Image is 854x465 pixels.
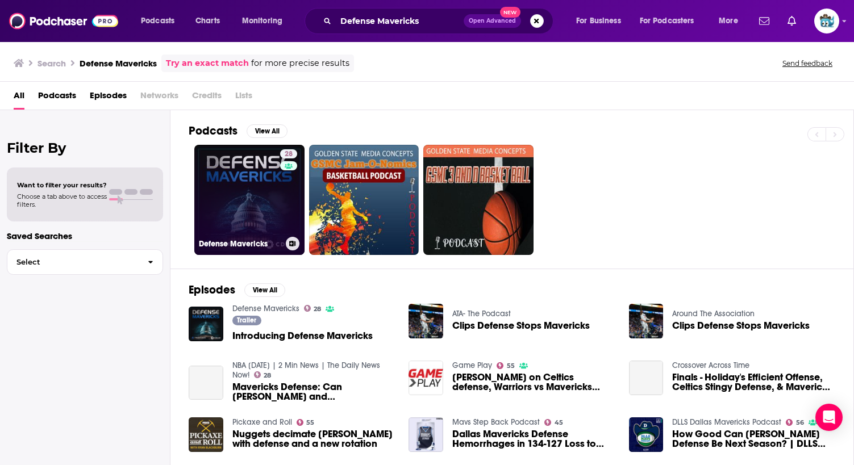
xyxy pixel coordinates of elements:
img: User Profile [814,9,839,33]
img: How Good Can The Mavericks Defense Be Next Season? | DLLS Mavs Podcast [629,417,664,452]
span: Mavericks Defense: Can [PERSON_NAME] and [PERSON_NAME] Deliver? [232,382,395,401]
span: Charts [195,13,220,29]
button: open menu [234,12,297,30]
h2: Filter By [7,140,163,156]
a: Finals - Holiday's Efficient Offense, Celtics Stingy Defense, & Mavericks Miscues Secure Boston's... [672,372,835,392]
span: Nuggets decimate [PERSON_NAME] with defense and a new rotation [232,429,395,449]
input: Search podcasts, credits, & more... [336,12,464,30]
a: Show notifications dropdown [755,11,774,31]
a: 28 [304,305,322,312]
span: 28 [264,373,271,378]
button: open menu [711,12,752,30]
a: 28Defense Mavericks [194,145,305,255]
img: Introducing Defense Mavericks [189,307,223,341]
span: Podcasts [141,13,174,29]
span: Credits [192,86,222,110]
a: Mavericks Defense: Can Gafford and Flagg Deliver? [232,382,395,401]
span: Clips Defense Stops Mavericks [672,321,810,330]
a: Episodes [90,86,127,110]
img: Dallas Mavericks Defense Hemorrhages in 134-127 Loss to Indiana Pacers [409,417,443,452]
a: EpisodesView All [189,283,285,297]
span: Networks [140,86,178,110]
a: 28 [254,371,272,378]
a: PodcastsView All [189,124,288,138]
a: Dallas Mavericks Defense Hemorrhages in 134-127 Loss to Indiana Pacers [452,429,615,449]
img: Clips Defense Stops Mavericks [629,304,664,338]
button: View All [244,283,285,297]
a: Finals - Holiday's Efficient Offense, Celtics Stingy Defense, & Mavericks Miscues Secure Boston's... [629,361,664,395]
a: Charts [188,12,227,30]
button: View All [247,124,288,138]
span: 55 [306,420,314,425]
div: Open Intercom Messenger [815,404,843,431]
h3: Defense Mavericks [80,58,157,69]
a: How Good Can The Mavericks Defense Be Next Season? | DLLS Mavs Podcast [672,429,835,449]
a: Try an exact match [166,57,249,70]
span: Lists [235,86,252,110]
a: All [14,86,24,110]
a: Nuggets decimate the Mavericks with defense and a new rotation [232,429,395,449]
img: Podchaser - Follow, Share and Rate Podcasts [9,10,118,32]
span: Choose a tab above to access filters. [17,192,107,208]
a: 28 [280,149,297,158]
a: Show notifications dropdown [783,11,801,31]
a: Game Play [452,361,492,370]
a: Pickaxe and Roll [232,417,292,427]
h3: Search [38,58,66,69]
span: More [719,13,738,29]
img: Clips Defense Stops Mavericks [409,304,443,338]
a: Introducing Defense Mavericks [232,331,373,341]
img: Baraheni on Celtics defense, Warriors vs Mavericks Game 2 & slowing down Doncic [409,361,443,395]
h2: Episodes [189,283,235,297]
a: 55 [297,419,315,426]
p: Saved Searches [7,231,163,241]
button: open menu [568,12,635,30]
a: Clips Defense Stops Mavericks [452,321,590,330]
a: NBA Today | 2 Min News | The Daily News Now! [232,361,380,380]
button: Send feedback [779,58,836,68]
a: Around The Association [672,309,755,319]
img: Nuggets decimate the Mavericks with defense and a new rotation [189,417,223,452]
a: Crossover Across Time [672,361,749,370]
span: 28 [285,149,293,160]
a: DLLS Dallas Mavericks Podcast [672,417,781,427]
span: [PERSON_NAME] on Celtics defense, Warriors vs Mavericks Game 2 & slowing down [PERSON_NAME] [452,372,615,392]
button: open menu [632,12,711,30]
span: Logged in as bulleit_whale_pod [814,9,839,33]
span: 45 [555,420,563,425]
span: Open Advanced [469,18,516,24]
span: Trailer [237,317,256,324]
a: ATA- The Podcast [452,309,511,319]
span: for more precise results [251,57,349,70]
h3: Defense Mavericks [199,239,281,249]
span: For Business [576,13,621,29]
a: 56 [786,419,804,426]
span: 28 [314,307,321,312]
div: Search podcasts, credits, & more... [315,8,564,34]
span: For Podcasters [640,13,694,29]
button: Open AdvancedNew [464,14,521,28]
button: Show profile menu [814,9,839,33]
a: 45 [544,419,563,426]
a: Baraheni on Celtics defense, Warriors vs Mavericks Game 2 & slowing down Doncic [452,372,615,392]
span: Select [7,258,139,266]
span: 56 [796,420,804,425]
a: Mavericks Defense: Can Gafford and Flagg Deliver? [189,366,223,400]
h2: Podcasts [189,124,238,138]
span: Want to filter your results? [17,181,107,189]
a: Defense Mavericks [232,304,299,313]
button: Select [7,249,163,275]
button: open menu [133,12,189,30]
